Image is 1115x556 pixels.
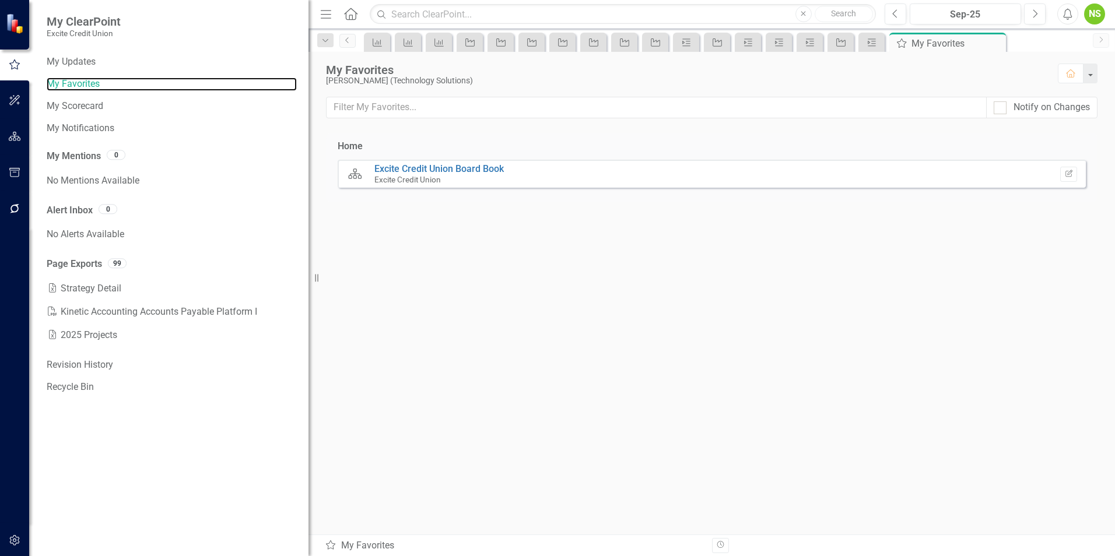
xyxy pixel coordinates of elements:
[47,204,93,217] a: Alert Inbox
[47,381,297,394] a: Recycle Bin
[1060,167,1077,182] button: Set Home Page
[99,204,117,214] div: 0
[325,539,703,553] div: My Favorites
[911,36,1003,51] div: My Favorites
[815,6,873,22] button: Search
[47,223,297,246] div: No Alerts Available
[47,150,101,163] a: My Mentions
[108,258,127,268] div: 99
[326,64,1046,76] div: My Favorites
[47,29,121,38] small: Excite Credit Union
[107,150,125,160] div: 0
[6,13,26,34] img: ClearPoint Strategy
[326,97,987,118] input: Filter My Favorites...
[47,277,297,300] a: Strategy Detail
[326,76,1046,85] div: [PERSON_NAME] (Technology Solutions)
[47,323,297,347] a: 2025 Projects
[374,163,504,174] a: Excite Credit Union Board Book
[914,8,1017,22] div: Sep-25
[374,175,441,184] small: Excite Credit Union
[338,140,363,153] div: Home
[47,169,297,192] div: No Mentions Available
[47,358,297,372] a: Revision History
[910,3,1021,24] button: Sep-25
[47,78,297,91] a: My Favorites
[47,15,121,29] span: My ClearPoint
[47,100,297,113] a: My Scorecard
[1014,101,1090,114] div: Notify on Changes
[47,122,297,135] a: My Notifications
[47,300,297,323] a: Kinetic Accounting Accounts Payable Platform I
[1084,3,1105,24] button: NS
[370,4,876,24] input: Search ClearPoint...
[47,258,102,271] a: Page Exports
[47,55,297,69] a: My Updates
[831,9,856,18] span: Search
